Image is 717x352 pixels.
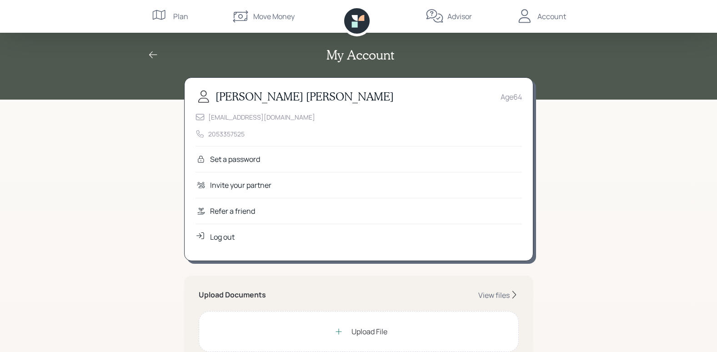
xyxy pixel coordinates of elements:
[326,47,394,63] h2: My Account
[216,90,394,103] h3: [PERSON_NAME] [PERSON_NAME]
[208,129,245,139] div: 2053357525
[208,112,315,122] div: [EMAIL_ADDRESS][DOMAIN_NAME]
[537,11,566,22] div: Account
[447,11,472,22] div: Advisor
[199,291,266,299] h5: Upload Documents
[210,231,235,242] div: Log out
[501,91,522,102] div: Age 64
[210,180,271,191] div: Invite your partner
[173,11,188,22] div: Plan
[210,154,260,165] div: Set a password
[253,11,295,22] div: Move Money
[351,326,387,337] div: Upload File
[478,290,510,300] div: View files
[210,206,255,216] div: Refer a friend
